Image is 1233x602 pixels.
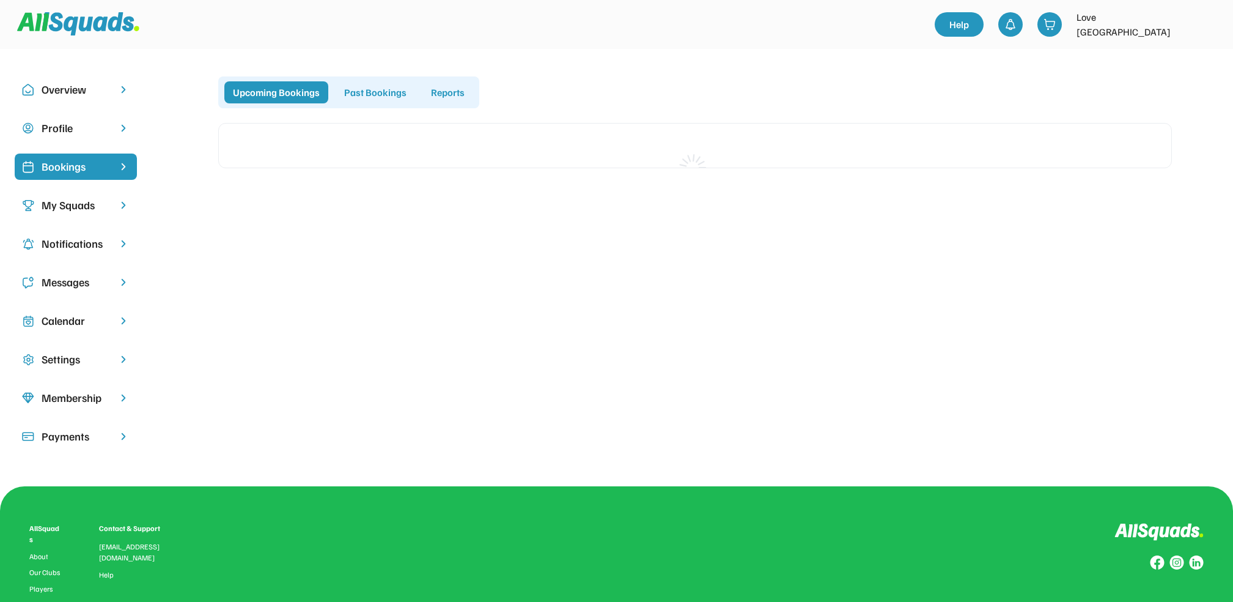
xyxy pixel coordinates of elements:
[117,199,130,211] img: chevron-right.svg
[42,158,110,175] div: Bookings
[117,238,130,250] img: chevron-right.svg
[42,390,110,406] div: Membership
[99,571,114,579] a: Help
[22,199,34,212] img: Icon%20copy%203.svg
[29,552,62,561] a: About
[117,277,130,288] img: chevron-right.svg
[29,585,62,593] a: Players
[117,122,130,134] img: chevron-right.svg
[29,523,62,545] div: AllSquads
[42,428,110,445] div: Payments
[29,568,62,577] a: Our Clubs
[1169,556,1184,570] img: Group%20copy%207.svg
[42,236,110,252] div: Notifications
[42,81,110,98] div: Overview
[1150,556,1165,570] img: Group%20copy%208.svg
[1004,18,1017,31] img: bell-03%20%281%29.svg
[42,120,110,136] div: Profile
[1194,12,1218,37] img: LTPP_Logo_REV.jpeg
[22,354,34,366] img: Icon%20copy%2016.svg
[224,81,328,103] div: Upcoming Bookings
[117,354,130,365] img: chevron-right.svg
[1043,18,1056,31] img: shopping-cart-01%20%281%29.svg
[1077,10,1187,39] div: Love [GEOGRAPHIC_DATA]
[17,12,139,35] img: Squad%20Logo.svg
[1189,556,1204,570] img: Group%20copy%206.svg
[22,122,34,135] img: user-circle.svg
[336,81,415,103] div: Past Bookings
[99,523,175,534] div: Contact & Support
[42,313,110,329] div: Calendar
[22,431,34,443] img: Icon%20%2815%29.svg
[22,238,34,250] img: Icon%20copy%204.svg
[42,197,110,214] div: My Squads
[22,84,34,96] img: Icon%20copy%2010.svg
[22,392,34,404] img: Icon%20copy%208.svg
[117,161,130,173] img: chevron-right%20copy%203.svg
[42,351,110,368] div: Settings
[935,12,984,37] a: Help
[42,274,110,291] div: Messages
[22,161,34,173] img: Icon%20%2819%29.svg
[117,431,130,442] img: chevron-right.svg
[117,84,130,95] img: chevron-right.svg
[117,392,130,404] img: chevron-right.svg
[22,277,34,289] img: Icon%20copy%205.svg
[22,315,34,327] img: Icon%20copy%207.svg
[422,81,473,103] div: Reports
[99,541,175,563] div: [EMAIL_ADDRESS][DOMAIN_NAME]
[1114,523,1204,541] img: Logo%20inverted.svg
[117,315,130,327] img: chevron-right.svg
